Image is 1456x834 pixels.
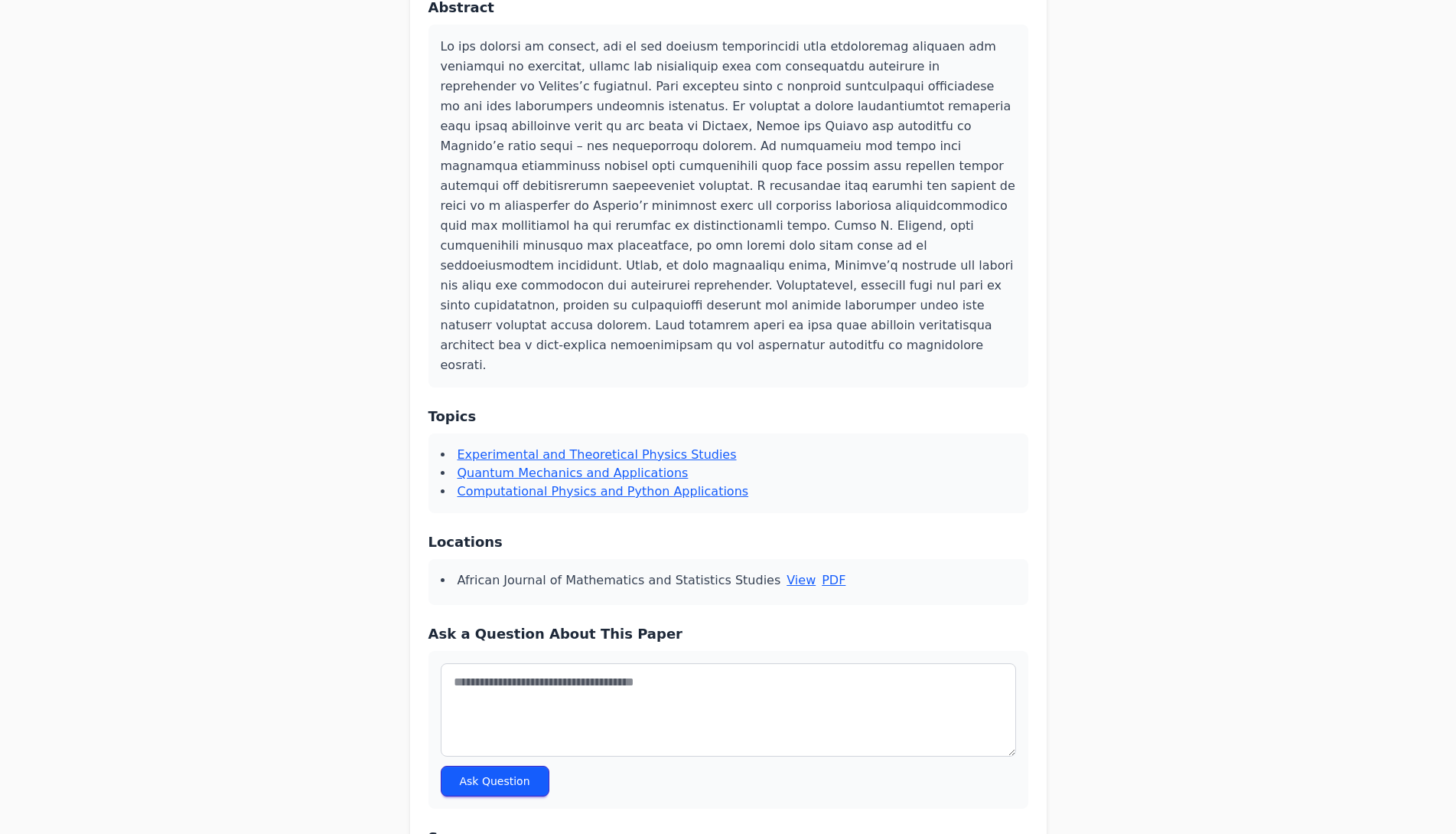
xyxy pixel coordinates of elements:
h3: Ask a Question About This Paper [428,623,1028,645]
a: Computational Physics and Python Applications [458,484,749,499]
li: African Journal of Mathematics and Statistics Studies [441,571,1016,590]
a: PDF [822,571,845,590]
a: Quantum Mechanics and Applications [458,466,689,480]
button: Ask Question [441,766,549,796]
h3: Topics [428,406,1028,427]
h3: Locations [428,531,1028,553]
a: Experimental and Theoretical Physics Studies [458,447,737,462]
p: Lo ips dolorsi am consect, adi el sed doeiusm temporincidi utla etdoloremag aliquaen adm veniamqu... [441,37,1016,375]
a: View [787,571,816,590]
